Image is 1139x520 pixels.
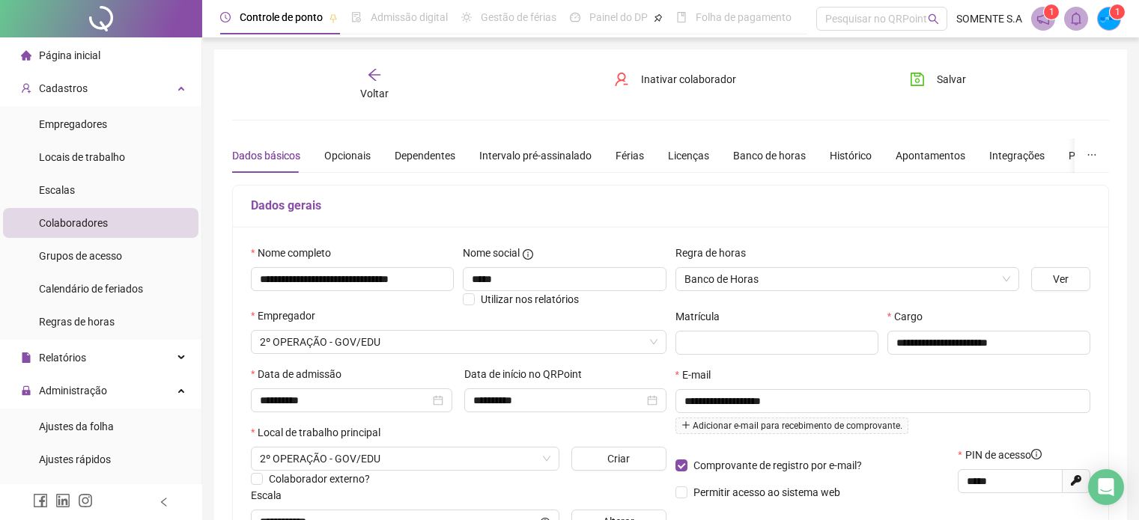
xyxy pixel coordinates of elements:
[39,151,125,163] span: Locais de trabalho
[1069,12,1083,25] span: bell
[251,197,1090,215] h5: Dados gerais
[589,11,648,23] span: Painel do DP
[481,11,556,23] span: Gestão de férias
[1115,7,1120,17] span: 1
[21,83,31,94] span: user-add
[220,12,231,22] span: clock-circle
[251,308,325,324] label: Empregador
[654,13,663,22] span: pushpin
[684,268,1010,290] span: Banco de Horas
[464,366,592,382] label: Data de início no QRPoint
[1044,4,1059,19] sup: 1
[887,308,932,325] label: Cargo
[39,352,86,364] span: Relatórios
[39,316,115,328] span: Regras de horas
[351,12,362,22] span: file-done
[39,118,107,130] span: Empregadores
[1098,7,1120,30] img: 50881
[39,49,100,61] span: Página inicial
[1087,150,1097,160] span: ellipsis
[324,147,371,164] div: Opcionais
[641,71,736,88] span: Inativar colaborador
[39,385,107,397] span: Administração
[1031,267,1090,291] button: Ver
[910,72,925,87] span: save
[899,67,977,91] button: Salvar
[360,88,389,100] span: Voltar
[675,308,729,325] label: Matrícula
[479,147,592,164] div: Intervalo pré-assinalado
[78,493,93,508] span: instagram
[616,147,644,164] div: Férias
[675,367,720,383] label: E-mail
[33,493,48,508] span: facebook
[55,493,70,508] span: linkedin
[570,12,580,22] span: dashboard
[603,67,747,91] button: Inativar colaborador
[395,147,455,164] div: Dependentes
[607,450,630,467] span: Criar
[481,293,579,305] span: Utilizar nos relatórios
[675,417,908,434] span: Adicionar e-mail para recebimento de comprovante.
[693,486,840,498] span: Permitir acesso ao sistema web
[1110,4,1125,19] sup: Atualize o seu contato no menu Meus Dados
[896,147,965,164] div: Apontamentos
[159,497,169,507] span: left
[1075,138,1109,173] button: ellipsis
[1069,147,1127,164] div: Preferências
[1036,12,1050,25] span: notification
[696,11,792,23] span: Folha de pagamento
[928,13,939,25] span: search
[463,245,520,261] span: Nome social
[571,447,666,471] button: Criar
[21,385,31,396] span: lock
[21,352,31,363] span: file
[251,245,341,261] label: Nome completo
[240,11,323,23] span: Controle de ponto
[614,72,629,87] span: user-delete
[21,50,31,61] span: home
[260,447,550,470] span: 2º OPERAÇÃO - GOV/EDU
[39,250,122,262] span: Grupos de acesso
[1031,449,1042,459] span: info-circle
[39,453,111,465] span: Ajustes rápidos
[1088,469,1124,505] div: Open Intercom Messenger
[1053,271,1069,287] span: Ver
[371,11,448,23] span: Admissão digital
[260,331,657,353] span: SOMENTE S.A
[523,249,533,260] span: info-circle
[675,245,756,261] label: Regra de horas
[269,473,370,485] span: Colaborador externo?
[681,420,690,429] span: plus
[965,447,1042,463] span: PIN de acesso
[1049,7,1054,17] span: 1
[989,147,1045,164] div: Integrações
[39,420,114,432] span: Ajustes da folha
[367,67,382,82] span: arrow-left
[830,147,872,164] div: Histórico
[39,283,143,295] span: Calendário de feriados
[956,10,1022,27] span: SOMENTE S.A
[251,424,390,441] label: Local de trabalho principal
[232,147,300,164] div: Dados básicos
[733,147,806,164] div: Banco de horas
[937,71,966,88] span: Salvar
[676,12,687,22] span: book
[251,366,351,382] label: Data de admissão
[251,487,291,504] label: Escala
[39,82,88,94] span: Cadastros
[329,13,338,22] span: pushpin
[668,147,709,164] div: Licenças
[39,184,75,196] span: Escalas
[693,459,862,471] span: Comprovante de registro por e-mail?
[39,217,108,229] span: Colaboradores
[461,12,472,22] span: sun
